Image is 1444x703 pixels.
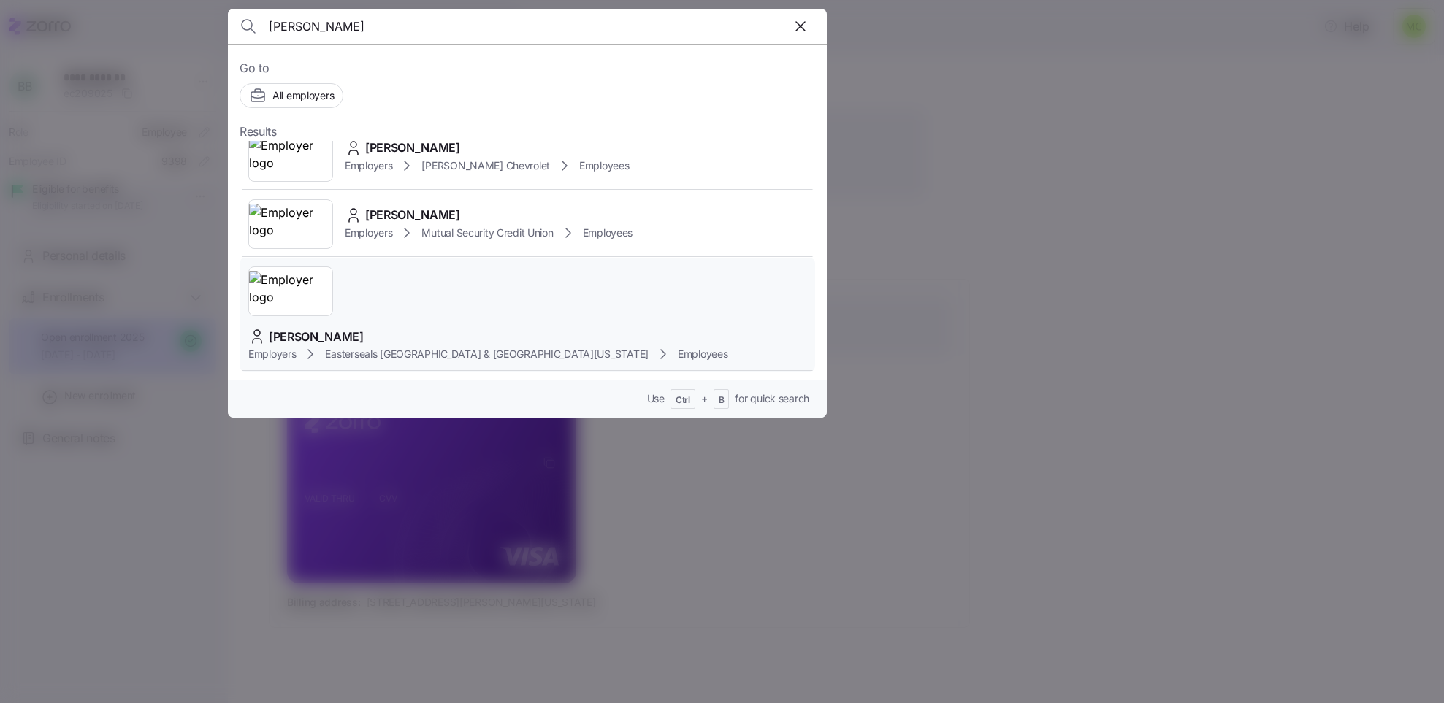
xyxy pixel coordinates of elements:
[583,226,633,240] span: Employees
[421,226,553,240] span: Mutual Security Credit Union
[240,59,815,77] span: Go to
[272,88,334,103] span: All employers
[719,394,725,407] span: B
[365,139,460,157] span: [PERSON_NAME]
[345,226,392,240] span: Employers
[701,391,708,406] span: +
[647,391,665,406] span: Use
[325,347,648,361] span: Easterseals [GEOGRAPHIC_DATA] & [GEOGRAPHIC_DATA][US_STATE]
[240,83,343,108] button: All employers
[249,271,332,312] img: Employer logo
[240,123,277,141] span: Results
[248,347,296,361] span: Employers
[345,158,392,173] span: Employers
[678,347,727,361] span: Employees
[421,158,550,173] span: [PERSON_NAME] Chevrolet
[269,328,364,346] span: [PERSON_NAME]
[735,391,809,406] span: for quick search
[365,206,460,224] span: [PERSON_NAME]
[249,204,332,245] img: Employer logo
[579,158,629,173] span: Employees
[249,137,332,177] img: Employer logo
[676,394,690,407] span: Ctrl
